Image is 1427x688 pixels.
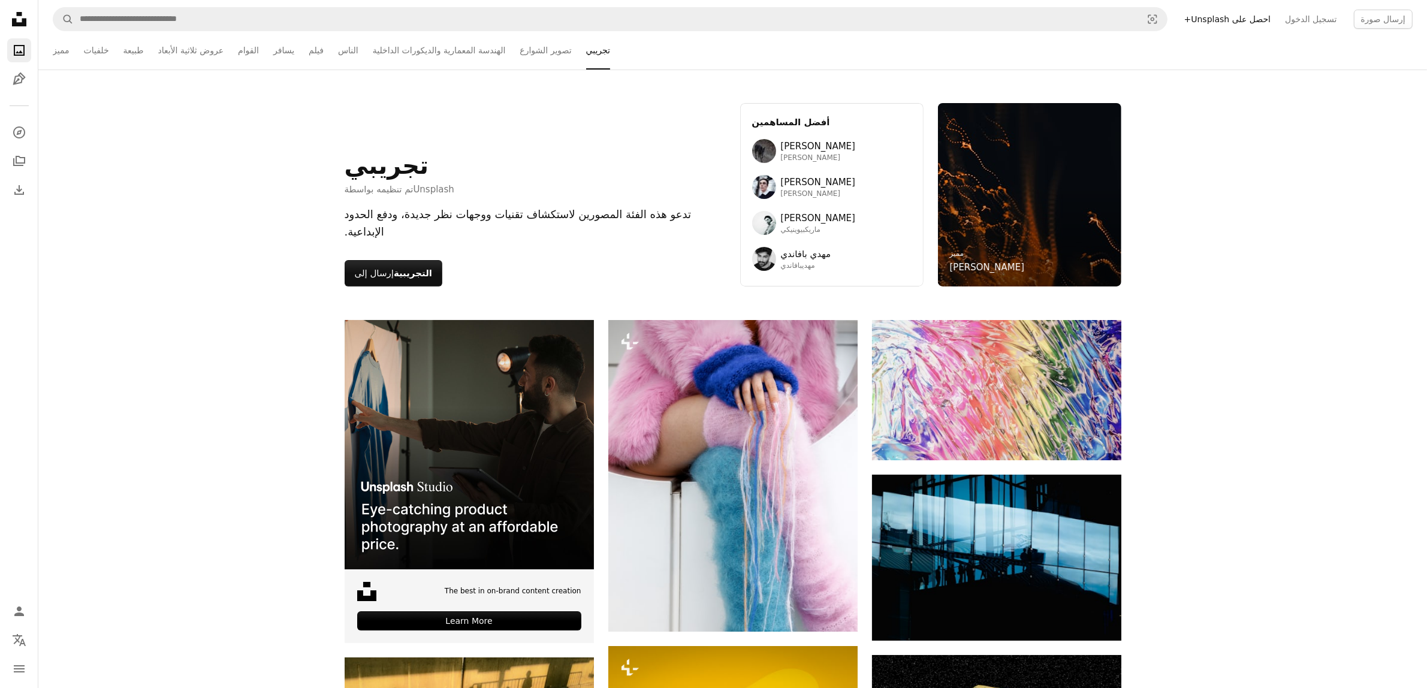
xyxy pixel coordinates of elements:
[950,260,1025,274] a: [PERSON_NAME]
[338,46,358,55] font: الناس
[273,46,294,55] font: يسافر
[950,249,964,258] a: مميز
[7,120,31,144] a: يستكشف
[781,177,856,188] font: [PERSON_NAME]
[752,175,776,199] img: الصورة الرمزية للمستخدم يوجين جولوفيسوف
[238,31,259,70] a: القوام
[781,225,821,234] font: ماريكبيوينيكي
[872,384,1121,395] a: ألوان قوس قزح مجردة مع سطح محكم
[357,611,581,630] div: Learn More
[123,46,144,55] font: طبيعة
[345,184,414,195] font: تم تنظيمه بواسطة
[752,211,776,235] img: الصورة الرمزية للمستخدم Marek Piwnicki
[238,46,259,55] font: القوام
[345,320,594,643] a: The best in on-brand content creationLearn More
[53,7,1167,31] form: البحث عن الصور المرئية في جميع أنحاء الموقع
[7,657,31,681] button: قائمة طعام
[413,184,454,195] a: Unsplash
[123,31,144,70] a: طبيعة
[158,31,224,70] a: عروض ثلاثية الأبعاد
[345,208,692,238] font: تدعو هذه الفئة المصورين لاستكشاف تقنيات ووجهات نظر جديدة، ودفع الحدود الإبداعية.
[345,260,442,286] button: إرسال إلىالتجريبية
[345,320,594,569] img: file-1715714098234-25b8b4e9d8faimage
[373,31,506,70] a: الهندسة المعمارية والديكورات الداخلية
[355,268,394,279] font: إرسال إلى
[752,175,912,199] a: الصورة الرمزية للمستخدم يوجين جولوفيسوف[PERSON_NAME][PERSON_NAME]
[357,582,376,601] img: file-1631678316303-ed18b8b5cb9cimage
[7,67,31,91] a: الرسوم التوضيحية
[1184,14,1271,24] font: احصل على Unsplash+
[1138,8,1167,31] button: البحث البصري
[608,470,858,481] a: شخص يرتدي معطفًا من الفرو الوردي وساقًا زرقاء.
[7,7,31,34] a: الصفحة الرئيسية — Unsplash
[7,38,31,62] a: الصور
[53,8,74,31] button: البحث في Unsplash
[373,46,506,55] font: الهندسة المعمارية والديكورات الداخلية
[7,599,31,623] a: تسجيل الدخول / التسجيل
[309,46,324,55] font: فيلم
[781,261,815,270] font: مهديبافاندي
[338,31,358,70] a: الناس
[7,628,31,652] button: لغة
[520,31,571,70] a: تصوير الشوارع
[608,320,858,632] img: شخص يرتدي معطفًا من الفرو الوردي وساقًا زرقاء.
[950,262,1025,273] font: [PERSON_NAME]
[53,31,70,70] a: مميز
[781,213,856,224] font: [PERSON_NAME]
[872,552,1121,563] a: واجهة مبنى حديث مع انعكاسات زجاجية
[445,586,581,596] span: The best in on-brand content creation
[1354,10,1413,29] button: إرسال صورة
[7,149,31,173] a: المجموعات
[309,31,324,70] a: فيلم
[752,139,912,163] a: الصورة الرمزية للمستخدم Wolfgang Hasselmann[PERSON_NAME][PERSON_NAME]
[273,31,294,70] a: يسافر
[752,139,776,163] img: الصورة الرمزية للمستخدم Wolfgang Hasselmann
[781,189,841,198] font: [PERSON_NAME]
[752,117,830,128] font: أفضل المساهمين
[1361,14,1405,24] font: إرسال صورة
[1285,14,1337,24] font: تسجيل الدخول
[781,153,841,162] font: [PERSON_NAME]
[158,46,224,55] font: عروض ثلاثية الأبعاد
[7,178,31,202] a: سجل التنزيل
[394,268,432,279] font: التجريبية
[520,46,571,55] font: تصوير الشوارع
[781,141,856,152] font: [PERSON_NAME]
[84,31,109,70] a: خلفيات
[872,320,1121,460] img: ألوان قوس قزح مجردة مع سطح محكم
[1177,10,1278,29] a: احصل على Unsplash+
[752,247,912,271] a: الصورة الرمزية للمستخدم مهدي بافانديمهدي بافانديمهديبافاندي
[84,46,109,55] font: خلفيات
[1278,10,1344,29] a: تسجيل الدخول
[345,152,429,179] font: تجريبي
[752,247,776,271] img: الصورة الرمزية للمستخدم مهدي بافاندي
[872,475,1121,641] img: واجهة مبنى حديث مع انعكاسات زجاجية
[53,46,70,55] font: مميز
[781,249,831,259] font: مهدي بافاندي
[752,211,912,235] a: الصورة الرمزية للمستخدم Marek Piwnicki[PERSON_NAME]ماريكبيوينيكي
